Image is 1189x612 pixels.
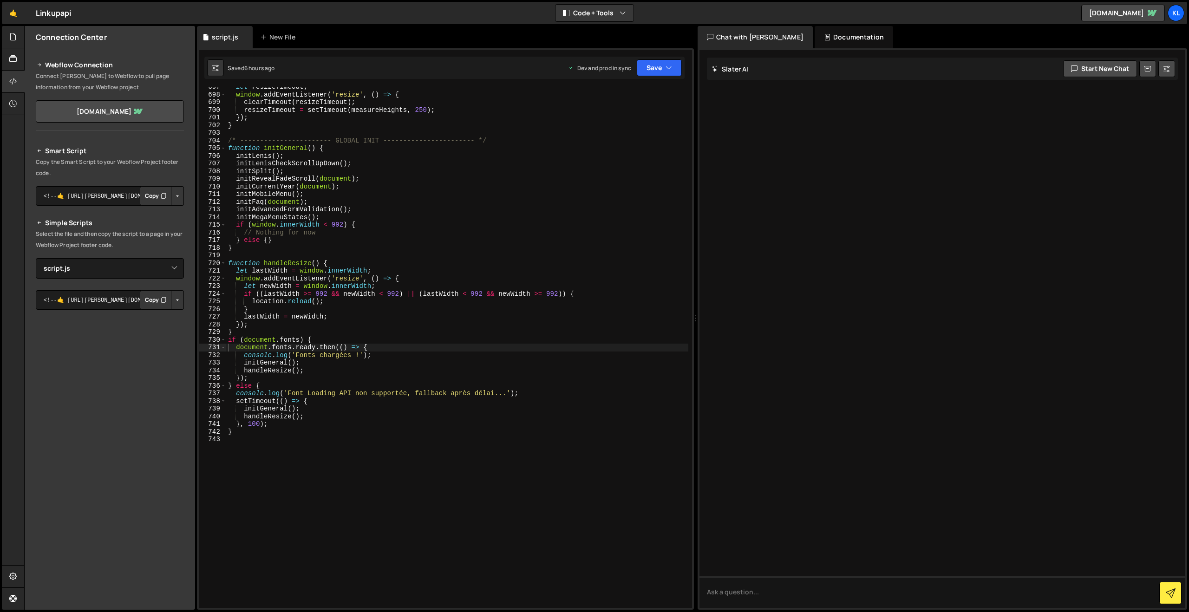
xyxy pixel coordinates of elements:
div: 718 [199,244,226,252]
div: 725 [199,298,226,306]
div: 716 [199,229,226,237]
div: script.js [212,33,238,42]
div: 727 [199,313,226,321]
p: Copy the Smart Script to your Webflow Project footer code. [36,156,184,179]
p: Select the file and then copy the script to a page in your Webflow Project footer code. [36,228,184,251]
div: 729 [199,328,226,336]
button: Save [637,59,682,76]
div: 733 [199,359,226,367]
div: 723 [199,282,226,290]
div: 708 [199,168,226,176]
a: [DOMAIN_NAME] [36,100,184,123]
div: 743 [199,436,226,443]
textarea: <!--🤙 [URL][PERSON_NAME][DOMAIN_NAME]> <script>document.addEventListener("DOMContentLoaded", func... [36,186,184,206]
div: 739 [199,405,226,413]
div: Chat with [PERSON_NAME] [698,26,813,48]
div: 736 [199,382,226,390]
div: 740 [199,413,226,421]
div: 711 [199,190,226,198]
div: Documentation [815,26,893,48]
h2: Smart Script [36,145,184,156]
div: 710 [199,183,226,191]
div: 728 [199,321,226,329]
div: 6 hours ago [244,64,275,72]
div: 704 [199,137,226,145]
h2: Connection Center [36,32,107,42]
div: 715 [199,221,226,229]
button: Start new chat [1063,60,1137,77]
button: Code + Tools [555,5,634,21]
div: 737 [199,390,226,397]
div: 697 [199,83,226,91]
div: 699 [199,98,226,106]
div: 742 [199,428,226,436]
div: 712 [199,198,226,206]
div: 698 [199,91,226,99]
div: 700 [199,106,226,114]
p: Connect [PERSON_NAME] to Webflow to pull page information from your Webflow project [36,71,184,93]
div: 735 [199,374,226,382]
div: 714 [199,214,226,221]
div: 721 [199,267,226,275]
div: 703 [199,129,226,137]
div: 741 [199,420,226,428]
div: 720 [199,260,226,267]
div: 726 [199,306,226,313]
div: 738 [199,397,226,405]
div: 701 [199,114,226,122]
h2: Webflow Connection [36,59,184,71]
div: 731 [199,344,226,352]
h2: Slater AI [712,65,749,73]
a: Kl [1168,5,1184,21]
div: Button group with nested dropdown [140,290,184,310]
div: 702 [199,122,226,130]
h2: Simple Scripts [36,217,184,228]
div: 706 [199,152,226,160]
a: [DOMAIN_NAME] [1081,5,1165,21]
button: Copy [140,290,171,310]
iframe: YouTube video player [36,325,185,409]
div: 734 [199,367,226,375]
textarea: <!--🤙 [URL][PERSON_NAME][DOMAIN_NAME]> <script>document.addEventListener("DOMContentLoaded", func... [36,290,184,310]
div: New File [260,33,299,42]
div: Button group with nested dropdown [140,186,184,206]
div: 719 [199,252,226,260]
div: 705 [199,144,226,152]
button: Copy [140,186,171,206]
div: Saved [228,64,275,72]
div: 707 [199,160,226,168]
div: 713 [199,206,226,214]
div: 722 [199,275,226,283]
a: 🤙 [2,2,25,24]
div: Dev and prod in sync [568,64,631,72]
div: 717 [199,236,226,244]
iframe: YouTube video player [36,415,185,498]
div: 732 [199,352,226,359]
div: 709 [199,175,226,183]
div: 724 [199,290,226,298]
div: Linkupapi [36,7,71,19]
div: 730 [199,336,226,344]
